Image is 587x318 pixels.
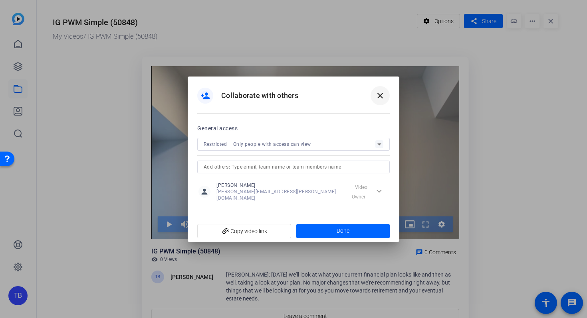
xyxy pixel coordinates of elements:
[204,162,383,172] input: Add others: Type email, team name or team members name
[221,91,298,100] h1: Collaborate with others
[204,224,285,239] span: Copy video link
[198,186,210,198] mat-icon: person
[219,225,232,238] mat-icon: add_link
[197,224,291,238] button: Copy video link
[337,227,349,235] span: Done
[197,124,238,133] h2: General access
[375,91,385,100] mat-icon: close
[296,224,390,238] button: Done
[200,91,210,100] mat-icon: person_add
[216,182,345,188] span: [PERSON_NAME]
[216,188,345,201] span: [PERSON_NAME][EMAIL_ADDRESS][PERSON_NAME][DOMAIN_NAME]
[204,141,311,147] span: Restricted – Only people with access can view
